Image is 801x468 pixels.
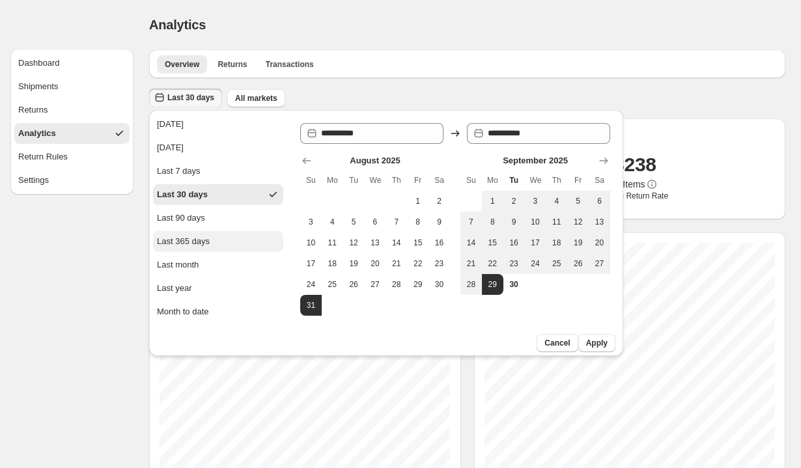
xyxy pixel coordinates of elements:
span: 5 [572,196,583,206]
button: Wednesday August 13 2025 [365,232,386,253]
span: 17 [530,238,541,248]
div: Settings [18,174,49,187]
div: Last 365 days [157,235,210,248]
th: Monday [322,170,343,191]
span: 15 [487,238,498,248]
span: 29 [412,279,423,290]
button: Friday September 12 2025 [567,212,589,232]
span: Sa [434,175,445,186]
button: Friday September 5 2025 [567,191,589,212]
th: Monday [482,170,503,191]
span: Th [551,175,562,186]
span: Transactions [266,59,314,70]
button: Wednesday September 3 2025 [525,191,546,212]
button: Sunday August 17 2025 [300,253,322,274]
button: Saturday September 27 2025 [589,253,610,274]
span: 19 [348,258,359,269]
span: All markets [235,93,277,103]
div: Last 7 days [157,165,201,178]
button: Tuesday September 16 2025 [503,232,525,253]
button: Show next month, October 2025 [595,152,613,170]
span: 9 [509,217,520,227]
span: 10 [305,238,316,248]
span: 22 [412,258,423,269]
th: Friday [407,170,429,191]
span: Mo [327,175,338,186]
span: 25 [327,279,338,290]
span: 12 [572,217,583,227]
button: Tuesday September 9 2025 [503,212,525,232]
button: Friday August 22 2025 [407,253,429,274]
span: Mo [487,175,498,186]
button: Monday September 15 2025 [482,232,503,253]
button: Monday September 8 2025 [482,212,503,232]
div: Shipments [18,80,58,93]
span: 22 [487,258,498,269]
span: 26 [572,258,583,269]
th: Tuesday [343,170,365,191]
button: Thursday September 4 2025 [546,191,567,212]
button: Tuesday September 2 2025 [503,191,525,212]
span: 25 [551,258,562,269]
span: Last 30 days [167,92,214,103]
span: 11 [327,238,338,248]
button: Tuesday September 23 2025 [503,253,525,274]
span: 4 [327,217,338,227]
span: 27 [594,258,605,269]
th: Saturday [429,170,450,191]
button: Wednesday August 27 2025 [365,274,386,295]
button: Tuesday August 19 2025 [343,253,365,274]
div: Returns [18,103,48,117]
span: 24 [305,279,316,290]
button: Last month [153,255,283,275]
span: Sa [594,175,605,186]
span: Analytics [149,18,206,32]
span: 13 [594,217,605,227]
span: 8 [412,217,423,227]
span: 8 [487,217,498,227]
span: 23 [434,258,445,269]
button: Thursday August 21 2025 [386,253,407,274]
span: 12 [348,238,359,248]
span: 4 [551,196,562,206]
button: [DATE] [153,137,283,158]
button: Thursday August 28 2025 [386,274,407,295]
button: Friday August 29 2025 [407,274,429,295]
button: Wednesday August 6 2025 [365,212,386,232]
span: 19 [572,238,583,248]
span: 18 [327,258,338,269]
button: Sunday September 14 2025 [460,232,482,253]
span: 10 [530,217,541,227]
span: We [530,175,541,186]
th: Thursday [546,170,567,191]
th: Sunday [460,170,482,191]
span: 30 [434,279,445,290]
button: Monday September 22 2025 [482,253,503,274]
th: Wednesday [525,170,546,191]
span: Su [466,175,477,186]
button: Last year [153,278,283,299]
span: 20 [594,238,605,248]
button: Analytics [14,123,130,144]
button: Thursday August 7 2025 [386,212,407,232]
button: Friday August 15 2025 [407,232,429,253]
button: Start of range Sunday August 31 2025 [300,295,322,316]
button: [DATE] [153,114,283,135]
button: Last 7 days [153,161,283,182]
button: Sunday September 28 2025 [460,274,482,295]
span: Su [305,175,316,186]
span: 1 [412,196,423,206]
span: 30 [509,279,520,290]
button: Last 365 days [153,231,283,252]
span: 7 [391,217,402,227]
span: 21 [391,258,402,269]
span: 31 [305,300,316,310]
div: Last 90 days [157,212,205,225]
button: Dashboard [14,53,130,74]
span: 1 [487,196,498,206]
span: 16 [509,238,520,248]
span: Th [391,175,402,186]
th: Thursday [386,170,407,191]
button: Saturday September 6 2025 [589,191,610,212]
span: 28 [391,279,402,290]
